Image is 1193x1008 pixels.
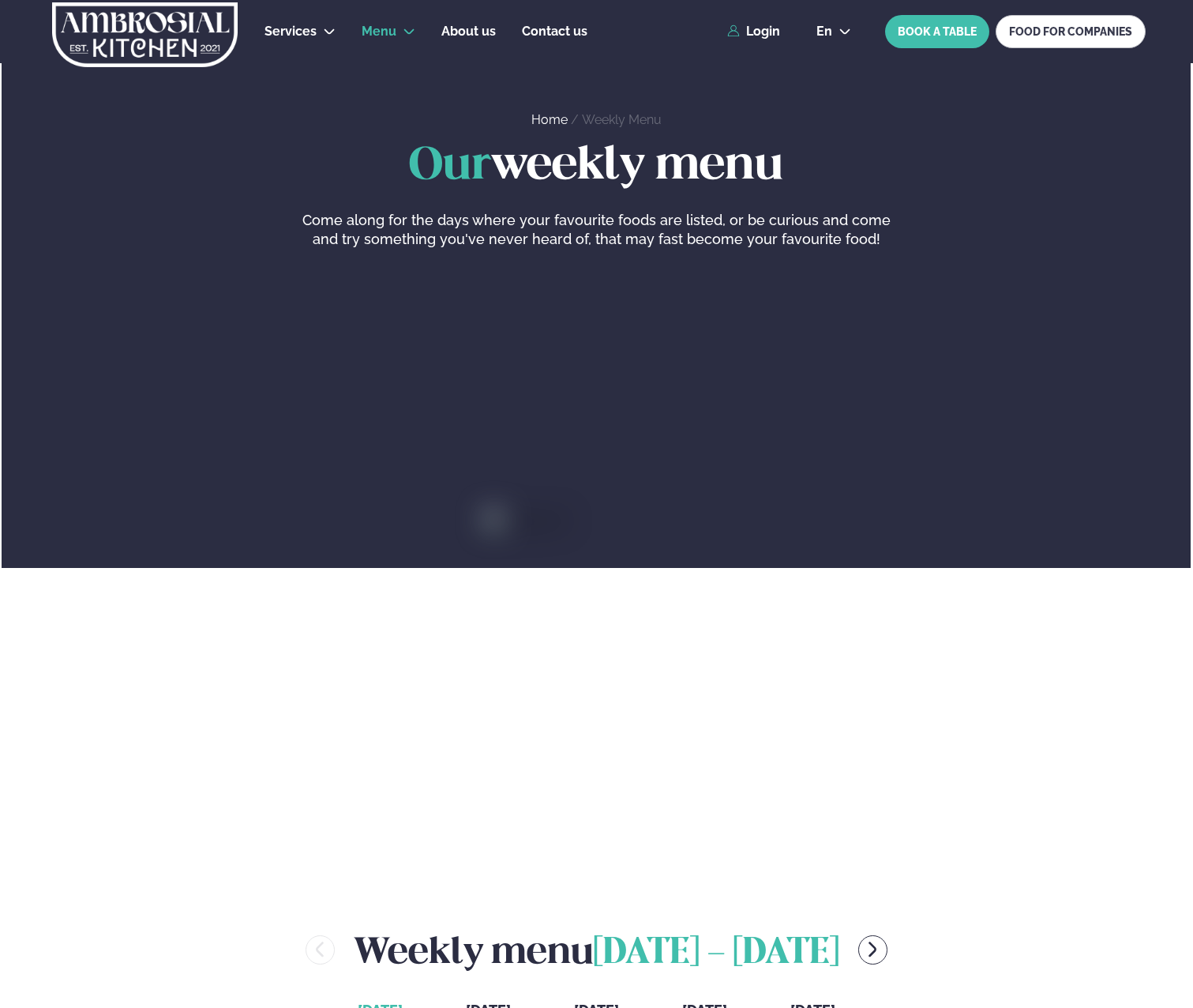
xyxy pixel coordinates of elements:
button: menu-btn-left [306,935,335,965]
span: Menu [362,24,396,39]
a: Home [531,112,568,127]
a: Services [264,22,317,41]
span: Services [264,24,317,39]
a: Weekly Menu [582,112,662,127]
a: Contact us [522,22,587,41]
h1: weekly menu [49,141,1143,192]
a: FOOD FOR COMPANIES [996,15,1146,48]
h2: Weekly menu [354,924,839,976]
button: en [804,25,864,38]
span: / [571,112,582,127]
span: Our [409,145,491,188]
a: Menu [362,22,396,41]
button: BOOK A TABLE [885,15,989,48]
span: Contact us [522,24,587,39]
p: Come along for the days where your favourite foods are listed, or be curious and come and try som... [298,211,895,249]
img: logo [51,2,239,67]
span: [DATE] - [DATE] [593,936,839,971]
a: Login [727,24,780,39]
a: About us [441,22,496,41]
button: menu-btn-right [858,935,887,965]
span: en [816,25,832,38]
span: About us [441,24,496,39]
